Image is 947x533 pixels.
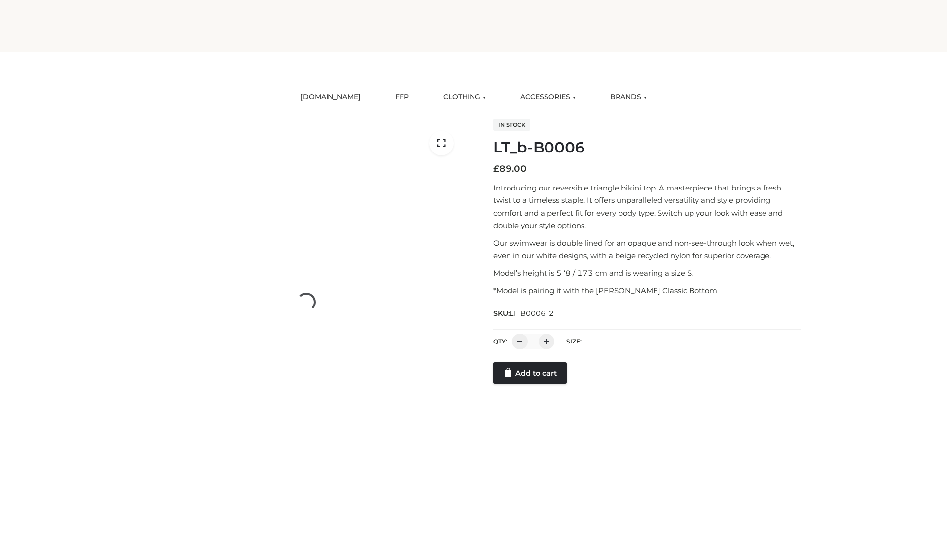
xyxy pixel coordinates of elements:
label: QTY: [493,338,507,345]
a: CLOTHING [436,86,493,108]
h1: LT_b-B0006 [493,139,801,156]
label: Size: [566,338,582,345]
span: In stock [493,119,530,131]
span: SKU: [493,307,555,319]
a: BRANDS [603,86,654,108]
span: £ [493,163,499,174]
a: [DOMAIN_NAME] [293,86,368,108]
a: Add to cart [493,362,567,384]
p: *Model is pairing it with the [PERSON_NAME] Classic Bottom [493,284,801,297]
bdi: 89.00 [493,163,527,174]
a: FFP [388,86,416,108]
span: LT_B0006_2 [510,309,554,318]
p: Model’s height is 5 ‘8 / 173 cm and is wearing a size S. [493,267,801,280]
p: Our swimwear is double lined for an opaque and non-see-through look when wet, even in our white d... [493,237,801,262]
a: ACCESSORIES [513,86,583,108]
p: Introducing our reversible triangle bikini top. A masterpiece that brings a fresh twist to a time... [493,182,801,232]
